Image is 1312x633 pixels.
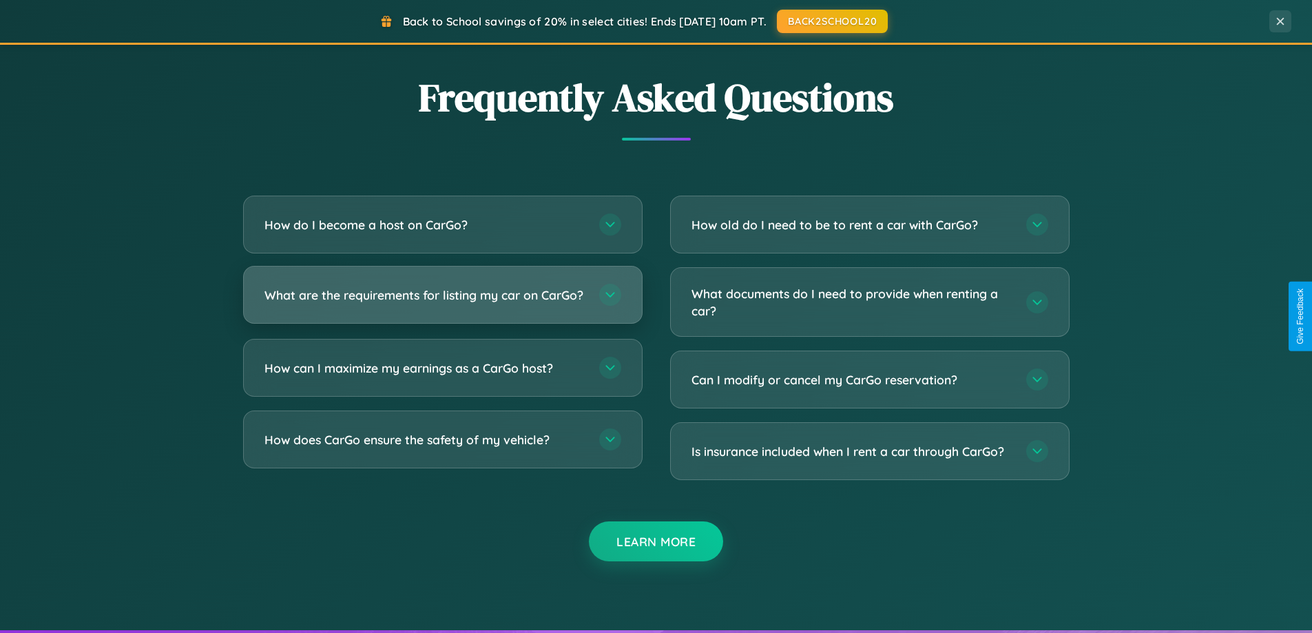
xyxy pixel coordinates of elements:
[1295,289,1305,344] div: Give Feedback
[691,443,1012,460] h3: Is insurance included when I rent a car through CarGo?
[589,521,723,561] button: Learn More
[264,287,585,304] h3: What are the requirements for listing my car on CarGo?
[777,10,888,33] button: BACK2SCHOOL20
[264,360,585,377] h3: How can I maximize my earnings as a CarGo host?
[403,14,767,28] span: Back to School savings of 20% in select cities! Ends [DATE] 10am PT.
[264,431,585,448] h3: How does CarGo ensure the safety of my vehicle?
[243,71,1070,124] h2: Frequently Asked Questions
[691,371,1012,388] h3: Can I modify or cancel my CarGo reservation?
[691,285,1012,319] h3: What documents do I need to provide when renting a car?
[264,216,585,234] h3: How do I become a host on CarGo?
[691,216,1012,234] h3: How old do I need to be to rent a car with CarGo?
